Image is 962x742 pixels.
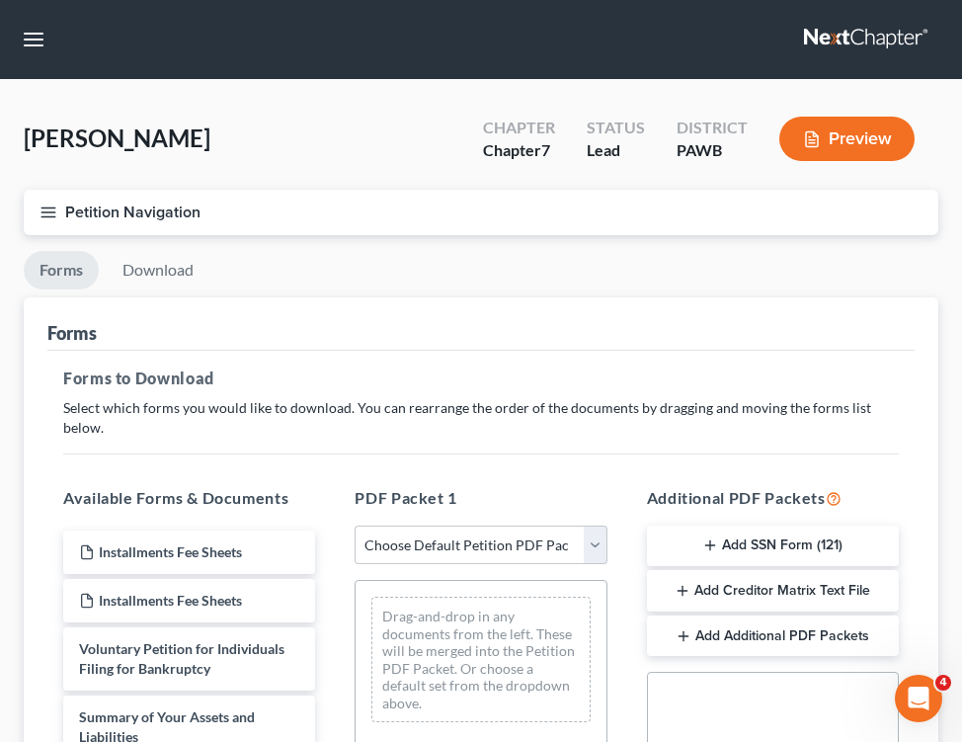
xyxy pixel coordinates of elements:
[483,117,555,139] div: Chapter
[63,486,315,510] h5: Available Forms & Documents
[647,486,899,510] h5: Additional PDF Packets
[99,543,242,560] span: Installments Fee Sheets
[541,140,550,159] span: 7
[79,640,284,677] span: Voluntary Petition for Individuals Filing for Bankruptcy
[47,321,97,345] div: Forms
[24,124,210,152] span: [PERSON_NAME]
[355,486,606,510] h5: PDF Packet 1
[483,139,555,162] div: Chapter
[677,139,748,162] div: PAWB
[24,251,99,289] a: Forms
[24,190,938,235] button: Petition Navigation
[779,117,915,161] button: Preview
[63,398,899,438] p: Select which forms you would like to download. You can rearrange the order of the documents by dr...
[587,117,645,139] div: Status
[647,570,899,612] button: Add Creditor Matrix Text File
[371,597,590,722] div: Drag-and-drop in any documents from the left. These will be merged into the Petition PDF Packet. ...
[647,526,899,567] button: Add SSN Form (121)
[677,117,748,139] div: District
[935,675,951,691] span: 4
[63,367,899,390] h5: Forms to Download
[107,251,209,289] a: Download
[895,675,942,722] iframe: Intercom live chat
[99,592,242,609] span: Installments Fee Sheets
[647,616,899,657] button: Add Additional PDF Packets
[587,139,645,162] div: Lead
